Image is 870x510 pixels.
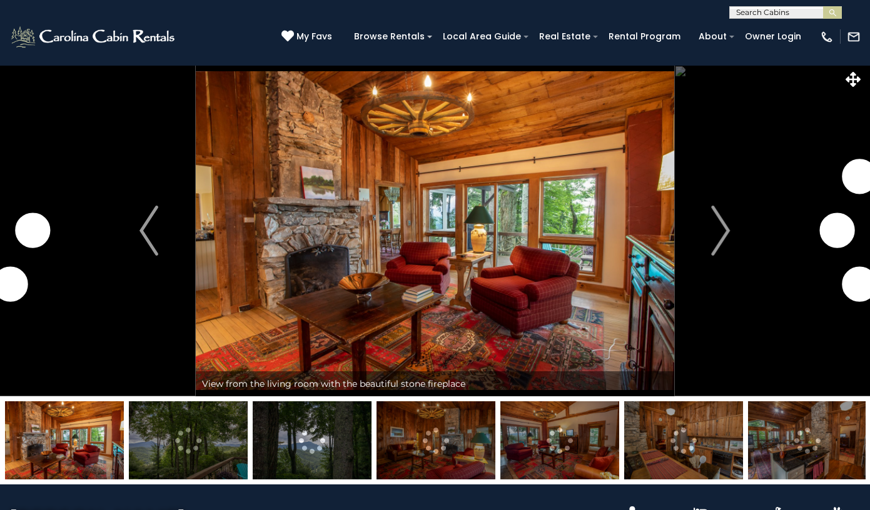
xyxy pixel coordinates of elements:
a: Local Area Guide [437,27,527,46]
img: mail-regular-white.png [847,30,861,44]
img: 163277858 [5,401,124,479]
img: arrow [139,206,158,256]
img: arrow [712,206,731,256]
span: My Favs [296,30,332,43]
img: 163277855 [500,401,619,479]
a: Owner Login [739,27,807,46]
img: 163277860 [129,401,248,479]
a: Browse Rentals [348,27,431,46]
a: About [692,27,733,46]
img: phone-regular-white.png [820,30,834,44]
img: 163277857 [377,401,495,479]
img: 163277859 [253,401,372,479]
div: View from the living room with the beautiful stone fireplace [196,371,674,396]
a: Rental Program [602,27,687,46]
img: 163277856 [748,401,867,479]
img: White-1-2.png [9,24,178,49]
a: My Favs [281,30,335,44]
a: Real Estate [533,27,597,46]
button: Next [674,65,767,396]
button: Previous [103,65,196,396]
img: 163277861 [624,401,743,479]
